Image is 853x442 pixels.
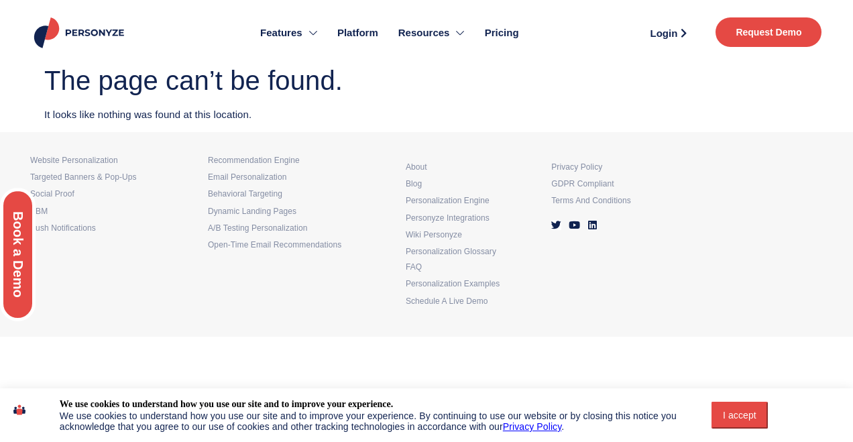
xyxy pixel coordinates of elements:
[208,149,386,166] a: Recommendation Engine
[208,243,386,247] h6: Open-Time Email Recommendations
[208,200,386,217] a: Dynamic Landing Pages
[208,233,386,250] a: Open-Time Email Recommendations
[551,156,683,172] a: Privacy policy
[551,165,683,170] h6: Privacy policy
[327,7,388,59] a: Platform
[406,216,538,221] h4: Personyze Integrations
[406,156,538,172] a: About
[406,233,538,237] h4: Wiki Personyze
[406,199,538,203] h4: Personalization Engine
[388,7,475,59] a: Resources
[716,17,821,47] a: Request Demo
[208,166,386,182] a: Email Personalization
[406,256,538,272] a: FAQ
[736,27,801,37] span: Request Demo
[406,165,538,170] h4: About
[406,207,538,223] a: Personyze Integrations
[208,158,386,163] h6: Recommendation Engine
[208,217,386,233] a: a/b testing personalization
[406,240,538,257] a: Personalization Glossary
[712,402,768,429] button: I accept
[406,282,538,286] h4: Personalization Examples
[208,226,386,231] h6: a/b testing personalization
[260,25,302,41] span: Features
[44,107,809,123] p: It looks like nothing was found at this location.
[406,272,538,289] a: Personalization Examples
[406,250,538,254] h4: Personalization Glossary
[208,182,386,199] a: behavioral targeting
[250,7,327,59] a: Features
[406,172,538,189] a: Blog
[551,199,683,203] h6: Terms and conditions
[406,223,538,240] a: Wiki Personyze
[406,299,538,304] h4: Schedule a Live Demo
[406,265,538,270] h4: FAQ
[551,172,683,189] a: GDPR compliant
[208,175,386,180] h6: Email Personalization
[398,25,450,41] span: Resources
[60,398,393,410] div: We use cookies to understand how you use our site and to improve your experience.
[650,28,678,38] span: Login
[406,182,538,186] h4: Blog
[208,192,386,197] h6: behavioral targeting
[634,23,702,43] a: Login
[503,421,562,432] a: Privacy Policy
[406,290,538,307] a: Schedule a Live Demo
[44,64,809,97] h1: The page can’t be found.
[208,209,386,214] h6: Dynamic Landing Pages
[720,410,760,421] div: I accept
[406,189,538,206] a: Personalization Engine
[475,7,529,59] a: Pricing
[551,182,683,186] h6: GDPR compliant
[551,189,683,206] a: Terms and conditions
[485,25,519,41] span: Pricing
[337,25,378,41] span: Platform
[60,410,686,432] div: We use cookies to understand how you use our site and to improve your experience. By continuing t...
